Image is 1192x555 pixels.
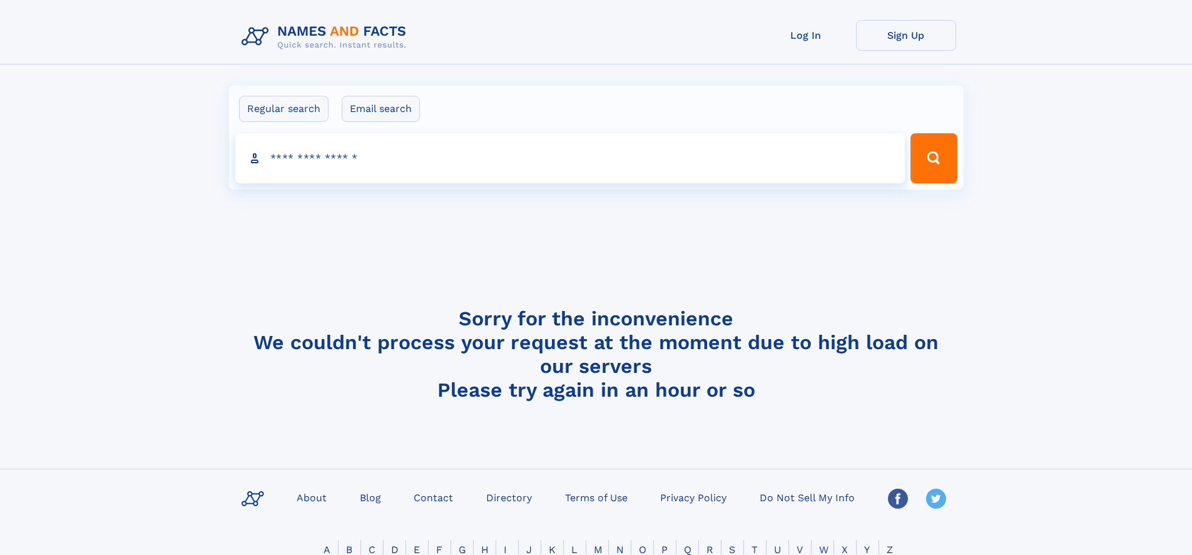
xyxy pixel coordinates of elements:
a: Directory [481,488,537,506]
a: Contact [409,488,458,506]
img: Twitter [926,489,946,509]
label: Email search [342,96,420,122]
a: Blog [355,488,386,506]
a: About [292,488,332,506]
label: Regular search [239,96,329,122]
img: Facebook [888,489,908,509]
a: Do Not Sell My Info [755,488,860,506]
button: Search Button [910,133,957,183]
a: Log In [756,20,856,51]
h4: Sorry for the inconvenience We couldn't process your request at the moment due to high load on ou... [237,307,956,402]
a: Privacy Policy [655,488,731,506]
a: Sign Up [856,20,956,51]
a: Terms of Use [560,488,633,506]
input: search input [235,133,905,183]
img: Logo Names and Facts [237,20,417,54]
